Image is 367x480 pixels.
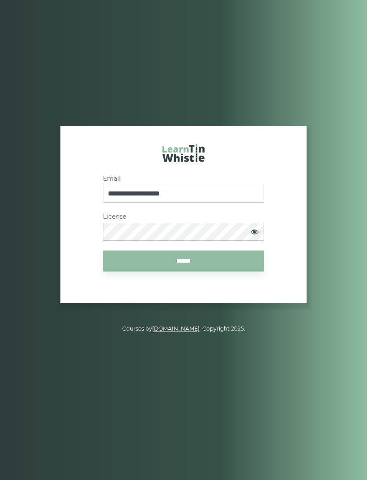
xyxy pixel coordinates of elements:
[152,325,200,332] a: [DOMAIN_NAME]
[23,324,344,333] p: Courses by · Copyright 2025.
[103,175,264,183] label: Email
[162,144,205,166] a: LearnTinWhistle.com
[103,213,264,221] label: License
[162,144,205,162] img: LearnTinWhistle.com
